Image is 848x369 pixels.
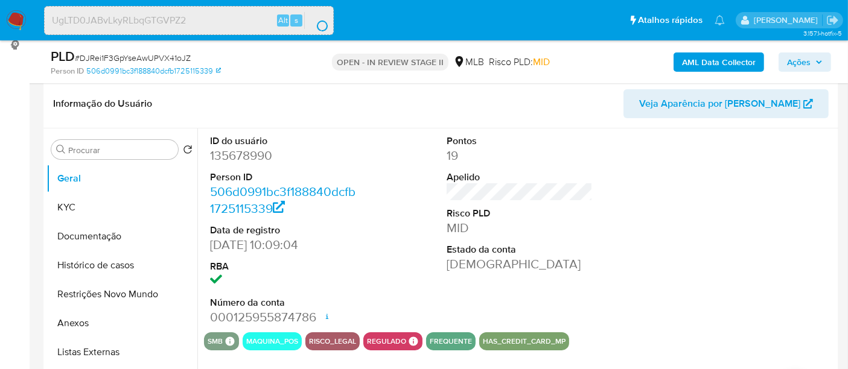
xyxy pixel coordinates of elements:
button: Restrições Novo Mundo [46,280,197,309]
button: Veja Aparência por [PERSON_NAME] [623,89,829,118]
dt: Estado da conta [447,243,593,256]
dt: Número da conta [210,296,356,309]
input: Procurar [68,145,173,156]
button: has_credit_card_mp [483,339,566,344]
dt: Person ID [210,171,356,184]
dd: MID [447,219,593,236]
span: Alt [278,14,288,26]
dt: RBA [210,260,356,273]
button: smb [208,339,223,344]
span: MID [533,55,550,69]
button: AML Data Collector [674,52,764,72]
dt: Data de registro [210,224,356,237]
span: s [295,14,298,26]
button: frequente [430,339,472,344]
dd: 19 [447,147,593,164]
dd: [DATE] 10:09:04 [210,236,356,253]
b: PLD [51,46,75,66]
span: 3.157.1-hotfix-5 [803,28,842,38]
dd: 135678990 [210,147,356,164]
a: 506d0991bc3f188840dcfb1725115339 [210,183,355,217]
dd: [DEMOGRAPHIC_DATA] [447,256,593,273]
dt: ID do usuário [210,134,356,148]
button: search-icon [304,12,329,29]
div: MLB [453,55,484,69]
p: OPEN - IN REVIEW STAGE II [332,54,448,71]
button: KYC [46,193,197,222]
p: erico.trevizan@mercadopago.com.br [754,14,822,26]
span: Atalhos rápidos [638,14,703,27]
button: Documentação [46,222,197,251]
span: Veja Aparência por [PERSON_NAME] [639,89,800,118]
a: 506d0991bc3f188840dcfb1725115339 [86,66,221,77]
input: Pesquise usuários ou casos... [45,13,333,28]
b: Person ID [51,66,84,77]
dd: 000125955874786 [210,309,356,326]
button: Histórico de casos [46,251,197,280]
h1: Informação do Usuário [53,98,152,110]
button: maquina_pos [246,339,298,344]
button: Geral [46,164,197,193]
dt: Risco PLD [447,207,593,220]
a: Notificações [715,15,725,25]
span: # DJRei1F3GpYseAwUPVX41oJZ [75,52,191,64]
button: Anexos [46,309,197,338]
button: Procurar [56,145,66,154]
span: Ações [787,52,811,72]
button: Retornar ao pedido padrão [183,145,193,158]
button: risco_legal [309,339,356,344]
b: AML Data Collector [682,52,756,72]
dt: Pontos [447,134,593,148]
span: Risco PLD: [489,55,550,69]
button: Listas Externas [46,338,197,367]
dt: Apelido [447,171,593,184]
button: regulado [367,339,406,344]
button: Ações [779,52,831,72]
a: Sair [826,14,839,27]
